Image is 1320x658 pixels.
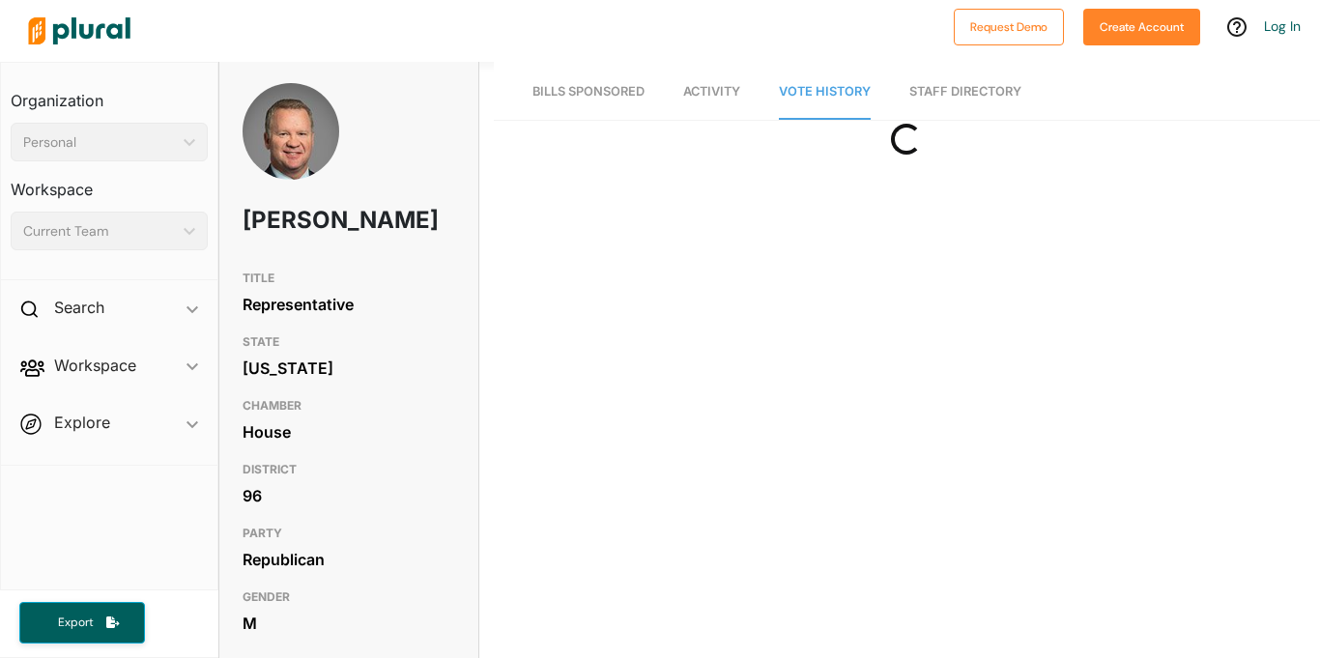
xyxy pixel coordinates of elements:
[243,481,455,510] div: 96
[243,267,455,290] h3: TITLE
[243,290,455,319] div: Representative
[243,609,455,638] div: M
[19,602,145,644] button: Export
[1083,9,1200,45] button: Create Account
[532,65,645,120] a: Bills Sponsored
[779,65,871,120] a: Vote History
[11,72,208,115] h3: Organization
[243,458,455,481] h3: DISTRICT
[909,65,1021,120] a: Staff Directory
[23,221,176,242] div: Current Team
[954,9,1064,45] button: Request Demo
[11,161,208,204] h3: Workspace
[243,330,455,354] h3: STATE
[23,132,176,153] div: Personal
[683,84,740,99] span: Activity
[243,586,455,609] h3: GENDER
[1264,17,1301,35] a: Log In
[243,417,455,446] div: House
[683,65,740,120] a: Activity
[243,522,455,545] h3: PARTY
[954,15,1064,36] a: Request Demo
[44,615,106,631] span: Export
[243,394,455,417] h3: CHAMBER
[532,84,645,99] span: Bills Sponsored
[54,297,104,318] h2: Search
[779,84,871,99] span: Vote History
[243,83,339,218] img: Headshot of David Cook
[243,354,455,383] div: [US_STATE]
[1083,15,1200,36] a: Create Account
[243,545,455,574] div: Republican
[243,191,370,249] h1: [PERSON_NAME]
